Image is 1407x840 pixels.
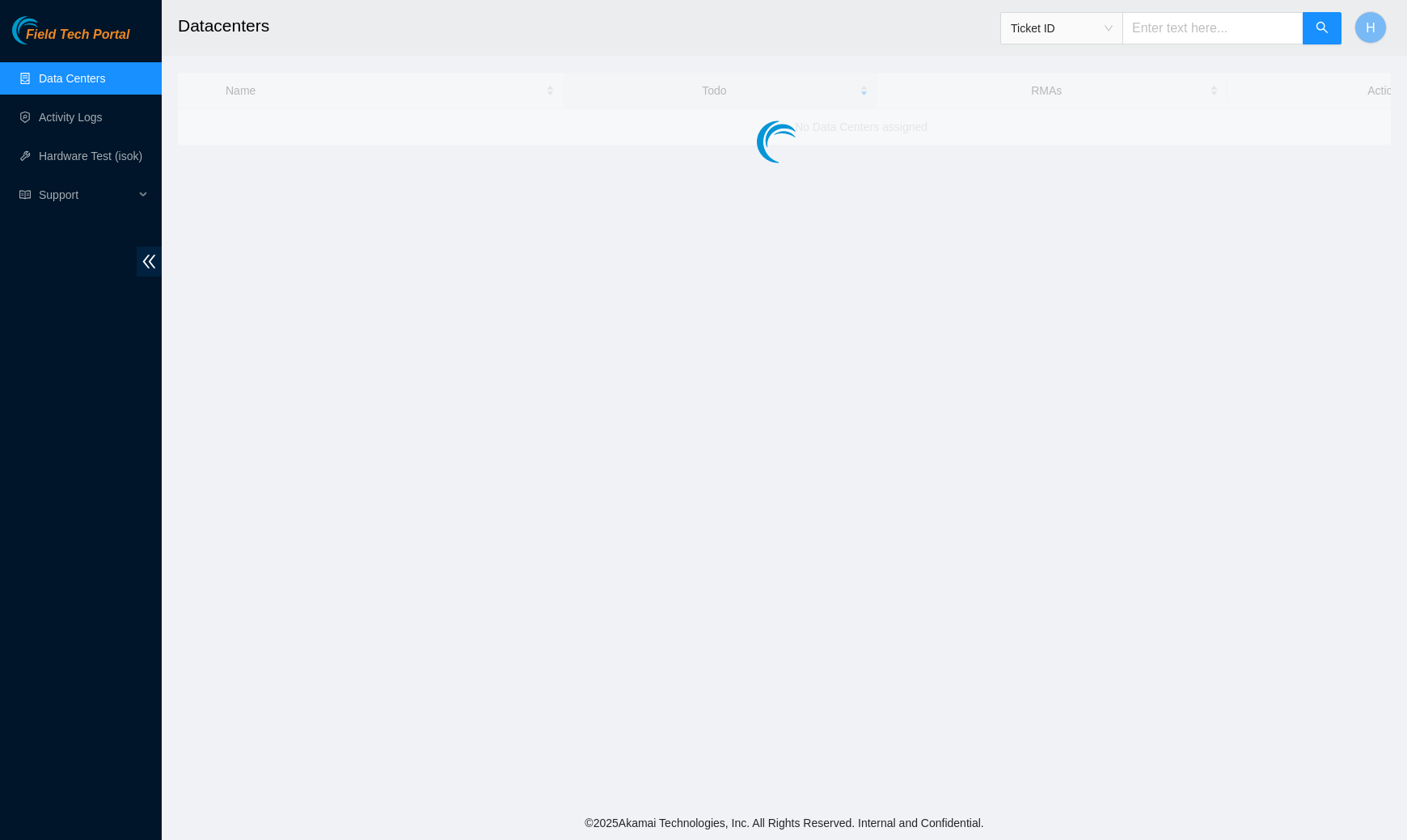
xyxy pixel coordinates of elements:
img: Akamai Technologies [12,16,82,44]
input: Enter text here... [1122,12,1303,44]
span: search [1316,21,1329,36]
span: Field Tech Portal [26,27,129,43]
span: Support [39,179,134,211]
a: Activity Logs [39,111,103,124]
a: Hardware Test (isok) [39,150,142,163]
a: Data Centers [39,72,105,85]
button: H [1354,11,1387,44]
span: read [19,189,31,201]
a: Akamai TechnologiesField Tech Portal [12,29,129,50]
span: double-left [137,247,162,276]
button: search [1303,12,1342,44]
span: Ticket ID [1011,16,1113,40]
span: H [1366,18,1375,38]
footer: © 2025 Akamai Technologies, Inc. All Rights Reserved. Internal and Confidential. [162,806,1407,840]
